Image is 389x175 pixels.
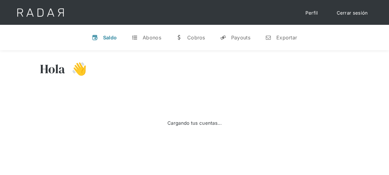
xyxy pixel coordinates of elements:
[176,34,182,41] div: w
[65,61,87,77] h3: 👋
[40,61,65,77] h3: Hola
[331,6,374,20] a: Cerrar sesión
[132,34,138,41] div: t
[143,34,161,41] div: Abonos
[276,34,297,41] div: Exportar
[220,34,226,41] div: y
[92,34,98,41] div: v
[187,34,205,41] div: Cobros
[103,34,117,41] div: Saldo
[231,34,250,41] div: Payouts
[265,34,271,41] div: n
[167,119,222,127] div: Cargando tus cuentas...
[299,6,324,20] a: Perfil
